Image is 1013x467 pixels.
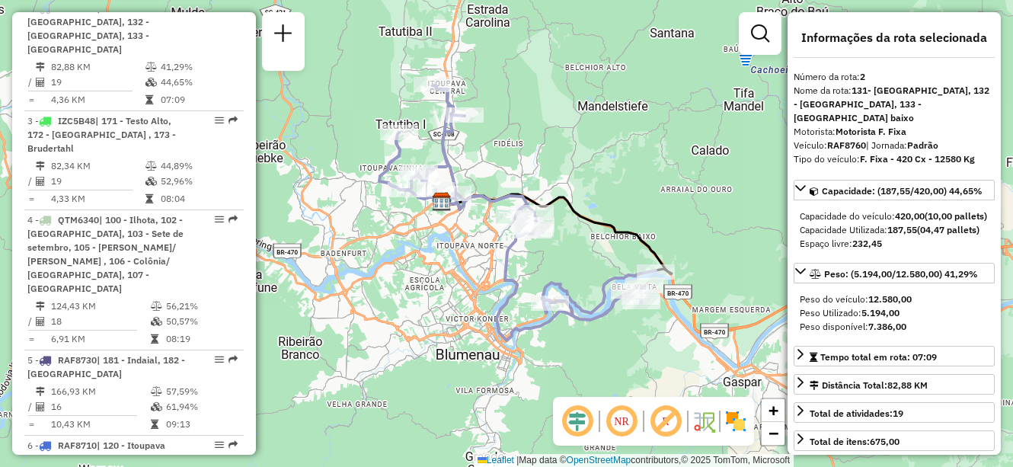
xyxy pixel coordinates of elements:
strong: RAF8760 [827,139,866,151]
td: 166,93 KM [50,384,150,399]
a: OpenStreetMap [567,455,631,465]
div: Capacidade do veículo: [800,210,989,223]
a: Peso: (5.194,00/12.580,00) 41,29% [794,263,995,283]
td: 08:04 [160,191,237,206]
td: 4,33 KM [50,191,145,206]
i: Distância Total [36,162,45,171]
em: Opções [215,355,224,364]
td: 44,89% [160,158,237,174]
em: Opções [215,440,224,449]
a: Leaflet [478,455,514,465]
span: Peso: (5.194,00/12.580,00) 41,29% [824,268,978,280]
em: Opções [215,116,224,125]
strong: 131- [GEOGRAPHIC_DATA], 132 - [GEOGRAPHIC_DATA], 133 - [GEOGRAPHIC_DATA] baixo [794,85,989,123]
i: Tempo total em rota [145,194,153,203]
td: 07:09 [160,92,237,107]
span: IZC5B48 [58,115,95,126]
strong: 2 [860,71,865,82]
i: Distância Total [36,302,45,311]
span: Ocultar NR [603,403,640,440]
h4: Informações da rota selecionada [794,30,995,45]
div: Espaço livre: [800,237,989,251]
div: Número da rota: [794,70,995,84]
em: Rota exportada [228,116,238,125]
span: | 131- [GEOGRAPHIC_DATA], 132 - [GEOGRAPHIC_DATA], 133 - [GEOGRAPHIC_DATA] [27,2,149,55]
td: 61,94% [165,399,238,414]
em: Opções [215,215,224,224]
td: 08:19 [165,331,238,347]
td: 16 [50,399,150,414]
td: / [27,314,35,329]
div: Nome da rota: [794,84,995,125]
td: 09:13 [165,417,238,432]
td: 10,43 KM [50,417,150,432]
i: % de utilização do peso [145,162,157,171]
strong: F. Fixa - 420 Cx - 12580 Kg [860,153,975,165]
span: Exibir rótulo [647,403,684,440]
span: QTM6340 [58,214,99,226]
strong: 19 [893,408,903,419]
span: 5 - [27,354,185,379]
i: Total de Atividades [36,78,45,87]
span: + [769,401,778,420]
strong: (10,00 pallets) [925,210,987,222]
strong: Padrão [907,139,938,151]
strong: 675,00 [870,436,900,447]
div: Peso disponível: [800,320,989,334]
i: % de utilização do peso [145,62,157,72]
div: Veículo: [794,139,995,152]
i: % de utilização do peso [151,387,162,396]
img: FAD Blumenau [432,191,452,211]
strong: Motorista F. Fixa [836,126,906,137]
em: Rota exportada [228,355,238,364]
i: % de utilização da cubagem [151,402,162,411]
span: Tempo total em rota: 07:09 [820,351,937,363]
td: / [27,75,35,90]
span: RAF8760 [58,2,97,14]
a: Total de atividades:19 [794,402,995,423]
i: % de utilização da cubagem [151,317,162,326]
img: Fluxo de ruas [692,409,716,433]
span: Peso do veículo: [800,293,912,305]
a: Total de itens:675,00 [794,430,995,451]
td: 18 [50,314,150,329]
div: Peso Utilizado: [800,306,989,320]
i: Distância Total [36,387,45,396]
td: = [27,92,35,107]
div: Capacidade: (187,55/420,00) 44,65% [794,203,995,257]
strong: 232,45 [852,238,882,249]
td: 6,91 KM [50,331,150,347]
div: Motorista: [794,125,995,139]
i: % de utilização da cubagem [145,78,157,87]
td: = [27,417,35,432]
td: / [27,174,35,189]
td: 41,29% [160,59,237,75]
td: 4,36 KM [50,92,145,107]
div: Peso: (5.194,00/12.580,00) 41,29% [794,286,995,340]
span: | Jornada: [866,139,938,151]
td: = [27,191,35,206]
i: Tempo total em rota [151,420,158,429]
a: Zoom out [762,422,785,445]
strong: 7.386,00 [868,321,906,332]
span: Ocultar deslocamento [559,403,596,440]
span: Total de atividades: [810,408,903,419]
i: Total de Atividades [36,177,45,186]
td: 57,59% [165,384,238,399]
i: Tempo total em rota [151,334,158,344]
div: Tipo do veículo: [794,152,995,166]
span: 3 - [27,115,176,154]
div: Distância Total: [810,379,928,392]
a: Nova sessão e pesquisa [268,18,299,53]
i: % de utilização da cubagem [145,177,157,186]
td: 19 [50,174,145,189]
i: Tempo total em rota [145,95,153,104]
td: = [27,331,35,347]
span: 2 - [27,2,149,55]
div: Capacidade Utilizada: [800,223,989,237]
img: CDD Blumenau [432,192,452,212]
span: 4 - [27,214,184,294]
strong: (04,47 pallets) [917,224,979,235]
a: Tempo total em rota: 07:09 [794,346,995,366]
i: Distância Total [36,62,45,72]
